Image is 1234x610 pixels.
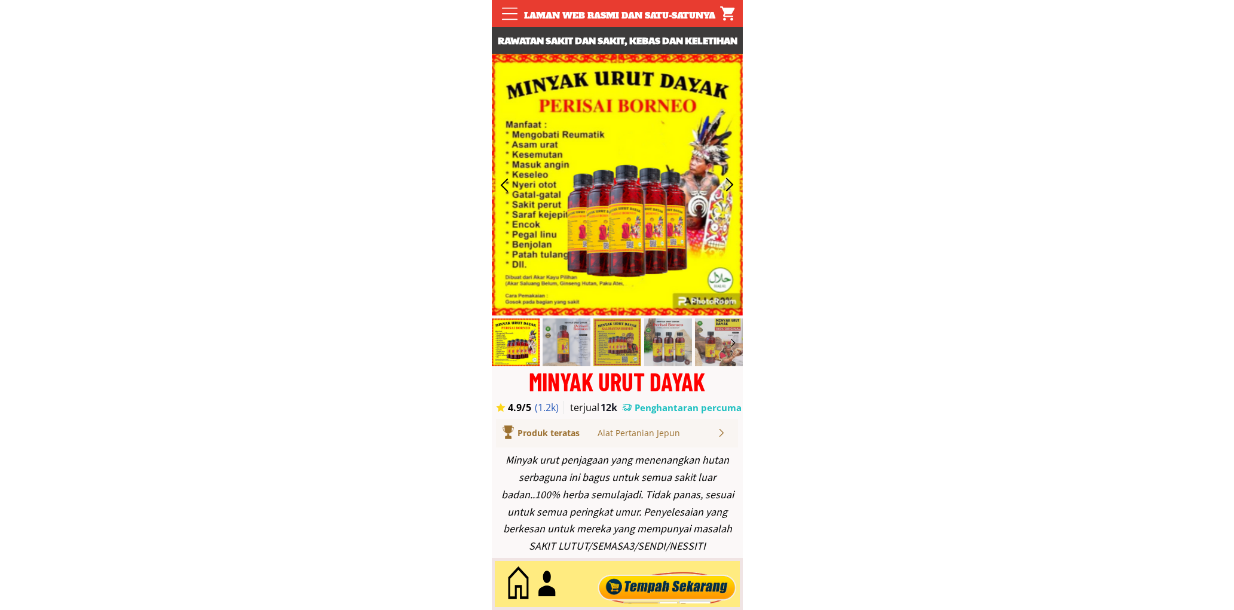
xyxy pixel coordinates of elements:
h3: 4.9/5 [508,401,541,414]
div: MINYAK URUT DAYAK [492,369,743,394]
h3: Rawatan sakit dan sakit, kebas dan keletihan [492,33,743,48]
h3: (1.2k) [535,401,565,414]
div: Produk teratas [518,427,614,440]
div: Alat Pertanian Jepun [598,427,716,440]
h3: Penghantaran percuma [635,401,742,414]
div: Minyak urut penjagaan yang menenangkan hutan serbaguna ini bagus untuk semua sakit luar badan..10... [498,452,737,555]
h3: terjual [570,401,611,414]
div: Laman web rasmi dan satu-satunya [518,9,722,22]
h3: 12k [601,401,621,414]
